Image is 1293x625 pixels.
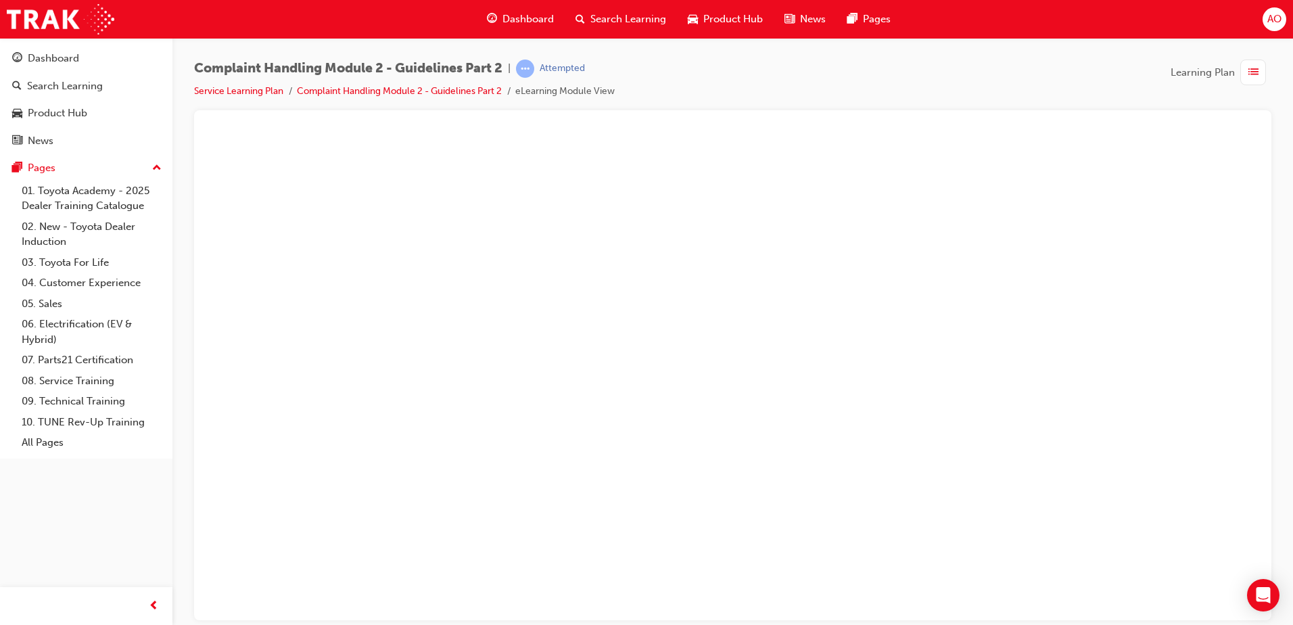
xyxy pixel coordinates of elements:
[677,5,774,33] a: car-iconProduct Hub
[12,80,22,93] span: search-icon
[784,11,795,28] span: news-icon
[28,51,79,66] div: Dashboard
[487,11,497,28] span: guage-icon
[476,5,565,33] a: guage-iconDashboard
[297,85,502,97] a: Complaint Handling Module 2 - Guidelines Part 2
[194,85,283,97] a: Service Learning Plan
[1267,11,1282,27] span: AO
[516,60,534,78] span: learningRecordVerb_ATTEMPT-icon
[16,181,167,216] a: 01. Toyota Academy - 2025 Dealer Training Catalogue
[837,5,901,33] a: pages-iconPages
[28,133,53,149] div: News
[194,61,502,76] span: Complaint Handling Module 2 - Guidelines Part 2
[590,11,666,27] span: Search Learning
[688,11,698,28] span: car-icon
[1247,579,1279,611] div: Open Intercom Messenger
[774,5,837,33] a: news-iconNews
[847,11,857,28] span: pages-icon
[515,84,615,99] li: eLearning Module View
[1263,7,1286,31] button: AO
[7,4,114,34] img: Trak
[5,74,167,99] a: Search Learning
[27,78,103,94] div: Search Learning
[565,5,677,33] a: search-iconSearch Learning
[703,11,763,27] span: Product Hub
[5,46,167,71] a: Dashboard
[152,160,162,177] span: up-icon
[863,11,891,27] span: Pages
[5,156,167,181] button: Pages
[575,11,585,28] span: search-icon
[16,432,167,453] a: All Pages
[16,412,167,433] a: 10. TUNE Rev-Up Training
[12,135,22,147] span: news-icon
[12,53,22,65] span: guage-icon
[1171,60,1271,85] button: Learning Plan
[5,129,167,154] a: News
[28,106,87,121] div: Product Hub
[16,252,167,273] a: 03. Toyota For Life
[16,314,167,350] a: 06. Electrification (EV & Hybrid)
[16,371,167,392] a: 08. Service Training
[12,108,22,120] span: car-icon
[16,391,167,412] a: 09. Technical Training
[1171,65,1235,80] span: Learning Plan
[28,160,55,176] div: Pages
[5,101,167,126] a: Product Hub
[16,273,167,294] a: 04. Customer Experience
[149,598,159,615] span: prev-icon
[800,11,826,27] span: News
[508,61,511,76] span: |
[540,62,585,75] div: Attempted
[16,216,167,252] a: 02. New - Toyota Dealer Induction
[1248,64,1259,81] span: list-icon
[16,350,167,371] a: 07. Parts21 Certification
[16,294,167,315] a: 05. Sales
[12,162,22,175] span: pages-icon
[5,43,167,156] button: DashboardSearch LearningProduct HubNews
[502,11,554,27] span: Dashboard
